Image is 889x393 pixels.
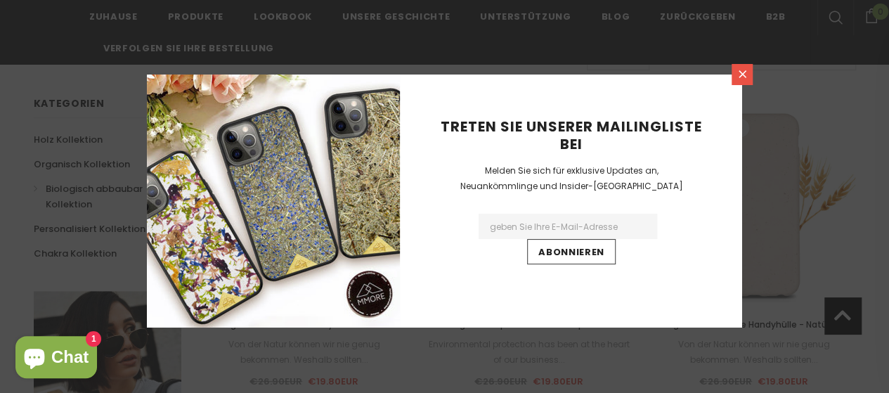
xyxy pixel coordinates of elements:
a: Schließen [732,64,753,85]
span: Melden Sie sich für exklusive Updates an, Neuankömmlinge und Insider-[GEOGRAPHIC_DATA] [460,165,683,192]
input: Email Address [479,214,657,239]
span: Treten Sie unserer Mailingliste bei [441,117,702,154]
inbox-online-store-chat: Onlineshop-Chat von Shopify [11,336,101,382]
input: Abonnieren [527,239,616,264]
